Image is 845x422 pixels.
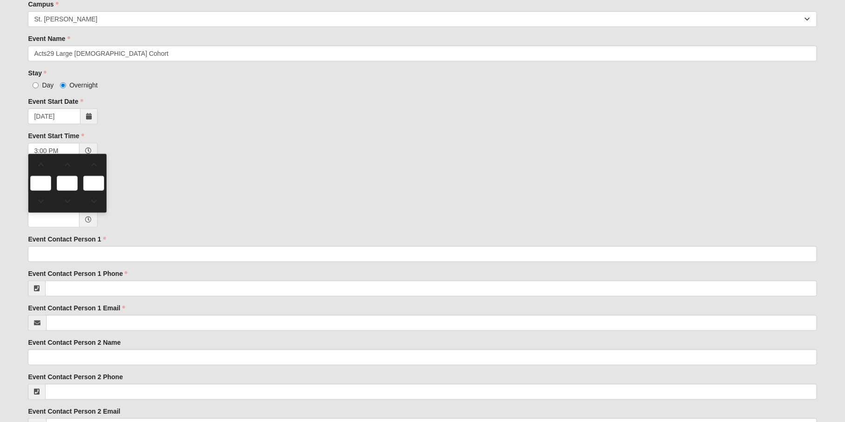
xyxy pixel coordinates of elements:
span: Overnight [69,81,98,89]
td: : [52,175,56,192]
label: Event Name [28,34,70,43]
label: Event Contact Person 2 Phone [28,372,123,382]
label: Event Start Time [28,131,84,141]
input: Overnight [60,82,66,88]
label: Stay [28,68,47,78]
label: Event Contact Person 2 Name [28,338,120,347]
label: Event Contact Person 1 [28,234,106,244]
label: Event Contact Person 2 Email [28,407,120,416]
label: Event Contact Person 1 Phone [28,269,127,278]
label: Event Start Date [28,97,83,106]
span: Day [42,81,53,89]
input: Day [33,82,39,88]
label: Event Contact Person 1 Email [28,303,125,313]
